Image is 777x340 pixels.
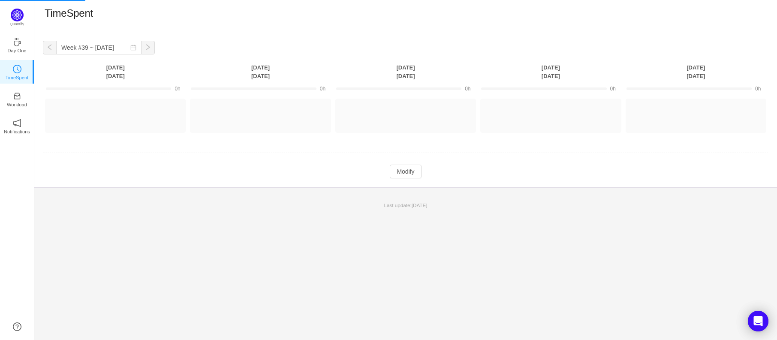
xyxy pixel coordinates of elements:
[6,74,29,81] p: TimeSpent
[623,63,768,81] th: [DATE] [DATE]
[412,202,428,208] span: [DATE]
[175,86,180,92] span: 0h
[333,63,478,81] th: [DATE] [DATE]
[320,86,325,92] span: 0h
[11,9,24,21] img: Quantify
[43,63,188,81] th: [DATE] [DATE]
[13,94,21,103] a: icon: inboxWorkload
[13,121,21,130] a: icon: notificationNotifications
[13,119,21,127] i: icon: notification
[13,65,21,73] i: icon: clock-circle
[130,45,136,51] i: icon: calendar
[755,86,761,92] span: 0h
[13,92,21,100] i: icon: inbox
[478,63,623,81] th: [DATE] [DATE]
[4,128,30,135] p: Notifications
[10,21,24,27] p: Quantify
[610,86,616,92] span: 0h
[748,311,768,331] div: Open Intercom Messenger
[45,7,93,20] h1: TimeSpent
[384,202,428,208] span: Last update:
[390,165,421,178] button: Modify
[7,47,26,54] p: Day One
[13,322,21,331] a: icon: question-circle
[141,41,155,54] button: icon: right
[465,86,470,92] span: 0h
[188,63,333,81] th: [DATE] [DATE]
[13,40,21,49] a: icon: coffeeDay One
[13,67,21,76] a: icon: clock-circleTimeSpent
[13,38,21,46] i: icon: coffee
[7,101,27,108] p: Workload
[43,41,57,54] button: icon: left
[56,41,142,54] input: Select a week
